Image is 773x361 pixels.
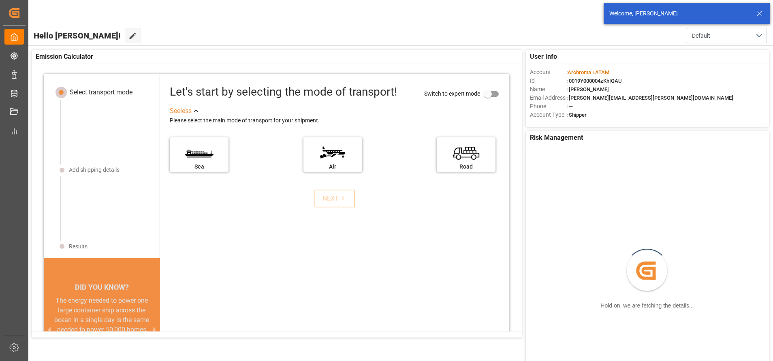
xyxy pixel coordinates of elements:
span: Account [530,68,566,77]
div: Sea [174,162,224,171]
button: open menu [686,28,767,43]
button: NEXT [314,190,355,207]
div: The energy needed to power one large container ship across the ocean in a single day is the same ... [53,296,150,354]
div: Please select the main mode of transport for your shipment. [170,116,504,126]
span: Email Address [530,94,566,102]
div: NEXT [322,194,347,203]
div: Air [307,162,358,171]
span: : [PERSON_NAME][EMAIL_ADDRESS][PERSON_NAME][DOMAIN_NAME] [566,95,733,101]
div: Let's start by selecting the mode of transport! [170,83,397,100]
span: Switch to expert mode [424,90,480,97]
span: Emission Calculator [36,52,93,62]
span: Risk Management [530,133,583,143]
div: Add shipping details [69,166,120,174]
span: Archroma LATAM [568,69,609,75]
div: Select transport mode [70,88,132,97]
span: Id [530,77,566,85]
span: : 0019Y000004zKhIQAU [566,78,622,84]
span: : [566,69,609,75]
span: : Shipper [566,112,587,118]
span: Phone [530,102,566,111]
div: See less [170,106,192,116]
span: Hello [PERSON_NAME]! [34,28,121,43]
div: Results [69,242,88,251]
div: Welcome, [PERSON_NAME] [609,9,749,18]
span: Name [530,85,566,94]
span: User Info [530,52,557,62]
span: Account Type [530,111,566,119]
span: : — [566,103,573,109]
div: Hold on, we are fetching the details... [600,301,694,310]
span: Default [692,32,710,40]
div: Road [441,162,491,171]
div: DID YOU KNOW? [44,279,160,296]
span: : [PERSON_NAME] [566,86,609,92]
